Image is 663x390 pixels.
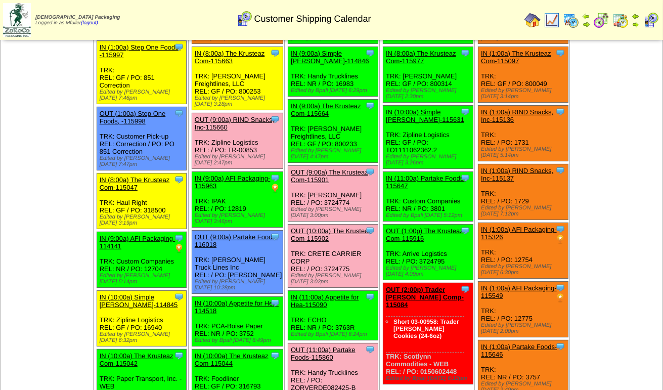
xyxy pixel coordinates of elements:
[195,233,278,248] a: OUT (9:00a) Partake Foods-116018
[97,291,187,346] div: TRK: Zipline Logistics REL: GF / PO: 16940
[481,226,557,241] a: IN (1:00a) AFI Packaging-115326
[291,227,372,242] a: OUT (10:00a) The Krusteaz Com-115902
[544,12,560,28] img: line_graph.gif
[481,50,551,65] a: IN (1:00a) The Krusteaz Com-115097
[582,12,590,20] img: arrowleft.gif
[100,155,187,167] div: Edited by [PERSON_NAME] [DATE] 7:47pm
[195,352,269,367] a: IN (10:00a) The Krusteaz Com-115044
[174,351,184,361] img: Tooltip
[195,299,279,315] a: IN (10:00a) Appetite for Hea-114518
[192,231,283,294] div: TRK: [PERSON_NAME] Truck Lines Inc REL: / PO: [PERSON_NAME]
[270,351,280,361] img: Tooltip
[643,12,659,28] img: calendarcustomer.gif
[291,88,378,94] div: Edited by Bpali [DATE] 6:29pm
[100,331,187,343] div: Edited by [PERSON_NAME] [DATE] 6:32pm
[481,205,568,217] div: Edited by [PERSON_NAME] [DATE] 7:12pm
[97,41,187,104] div: TRK: REL: GF / PO: 851 Correction
[478,47,568,103] div: TRK: REL: GF / PO: 800049
[97,232,187,288] div: TRK: Custom Companies REL: NR / PO: 12704
[174,42,184,52] img: Tooltip
[174,175,184,185] img: Tooltip
[291,331,378,337] div: Edited by Bpali [DATE] 6:24pm
[481,264,568,276] div: Edited by [PERSON_NAME] [DATE] 6:30pm
[174,292,184,302] img: Tooltip
[524,12,541,28] img: home.gif
[97,174,187,229] div: TRK: Haul Right REL: GF / PO: 318500
[100,176,170,191] a: IN (8:00a) The Krusteaz Com-115047
[291,148,378,160] div: Edited by [PERSON_NAME] [DATE] 4:47pm
[81,20,98,26] a: (logout)
[192,113,283,169] div: TRK: Zipline Logistics REL: / PO: TR-00853
[386,88,473,100] div: Edited by [PERSON_NAME] [DATE] 2:30pm
[100,235,175,250] a: IN (9:00a) AFI Packaging-114141
[365,101,375,111] img: Tooltip
[100,44,181,59] a: IN (1:00a) Step One Foods, -115997
[195,212,283,225] div: Edited by [PERSON_NAME] [DATE] 3:46pm
[481,167,553,182] a: IN (1:00a) RIND Snacks, Inc-115137
[478,106,568,161] div: TRK: REL: / PO: 1731
[383,225,473,280] div: TRK: Arrive Logistics REL: / PO: 3724795
[481,146,568,158] div: Edited by [PERSON_NAME] [DATE] 5:14pm
[555,165,565,176] img: Tooltip
[195,116,274,131] a: OUT (9:00a) RIND Snacks, Inc-115660
[365,167,375,177] img: Tooltip
[270,173,280,183] img: Tooltip
[291,168,368,184] a: OUT (9:00a) The Krusteaz Com-115901
[100,293,178,309] a: IN (10:00a) Simple [PERSON_NAME]-114845
[481,322,568,334] div: Edited by [PERSON_NAME] [DATE] 2:00pm
[288,291,378,340] div: TRK: ECHO REL: NR / PO: 3763R
[460,226,470,236] img: Tooltip
[478,164,568,220] div: TRK: REL: / PO: 1729
[270,48,280,58] img: Tooltip
[612,12,629,28] img: calendarinout.gif
[481,343,557,358] a: IN (1:00a) Partake Foods-115646
[383,106,473,169] div: TRK: Zipline Logistics REL: GF / PO: TO1111062362.2
[195,95,283,107] div: Edited by [PERSON_NAME] [DATE] 3:28pm
[270,232,280,242] img: Tooltip
[460,284,470,294] img: Tooltip
[192,297,283,346] div: TRK: PCA-Boise Paper REL: NR / PO: 3752
[386,286,464,309] a: OUT (2:00p) Trader [PERSON_NAME] Comp-115084
[632,12,640,20] img: arrowleft.gif
[192,172,283,228] div: TRK: IPAK REL: / PO: 12819
[291,273,378,285] div: Edited by [PERSON_NAME] [DATE] 3:02pm
[365,48,375,58] img: Tooltip
[100,110,166,125] a: OUT (1:00a) Step One Foods, -115998
[97,107,187,170] div: TRK: Customer Pick-up REL: Correction / PO: PO 851 Correction
[291,102,361,117] a: IN (9:00a) The Krusteaz Com-115664
[460,107,470,117] img: Tooltip
[195,154,283,166] div: Edited by [PERSON_NAME] [DATE] 2:47pm
[195,50,265,65] a: IN (8:00a) The Krusteaz Com-115663
[386,265,473,277] div: Edited by [PERSON_NAME] [DATE] 4:09pm
[288,100,378,163] div: TRK: [PERSON_NAME] Freightlines, LLC REL: GF / PO: 800233
[383,47,473,103] div: TRK: [PERSON_NAME] REL: GF / PO: 800314
[100,89,187,101] div: Edited by [PERSON_NAME] [DATE] 7:46pm
[383,283,473,384] div: TRK: Scotlynn Commodities - WEB REL: / PO: 0150602448
[386,175,466,190] a: IN (11:00a) Partake Foods-115647
[383,172,473,222] div: TRK: Custom Companies REL: NR / PO: 3801
[563,12,579,28] img: calendarprod.gif
[555,341,565,352] img: Tooltip
[386,108,464,123] a: IN (10:00a) Simple [PERSON_NAME]-115631
[365,292,375,302] img: Tooltip
[254,14,371,24] span: Customer Shipping Calendar
[291,346,356,361] a: OUT (11:00a) Partake Foods-115860
[555,234,565,244] img: PO
[174,108,184,118] img: Tooltip
[291,50,369,65] a: IN (9:00a) Simple [PERSON_NAME]-114846
[386,50,456,65] a: IN (8:00a) The Krusteaz Com-115977
[555,107,565,117] img: Tooltip
[195,279,283,291] div: Edited by [PERSON_NAME] [DATE] 10:28pm
[195,175,271,190] a: IN (9:00a) AFI Packaging-115963
[291,206,378,219] div: Edited by [PERSON_NAME] [DATE] 3:00pm
[555,293,565,303] img: PO
[460,48,470,58] img: Tooltip
[288,225,378,288] div: TRK: CRETE CARRIER CORP REL: / PO: 3724775
[478,223,568,279] div: TRK: REL: / PO: 12754
[555,48,565,58] img: Tooltip
[270,183,280,193] img: PO
[236,11,252,27] img: calendarcustomer.gif
[582,20,590,28] img: arrowright.gif
[481,88,568,100] div: Edited by [PERSON_NAME] [DATE] 3:14pm
[481,284,557,299] a: IN (1:00a) AFI Packaging-115549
